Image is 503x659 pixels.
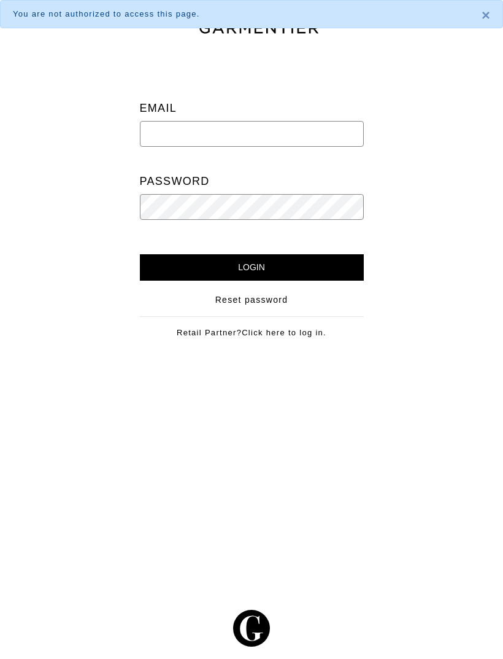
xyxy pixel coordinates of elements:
label: Email [140,96,177,121]
div: You are not authorized to access this page. [13,8,463,20]
input: Login [140,254,364,281]
a: Click here to log in. [242,328,326,337]
a: Reset password [215,294,288,306]
span: × [482,7,490,23]
label: Password [140,169,210,194]
img: g-602364139e5867ba59c769ce4266a9601a3871a1516a6a4c3533f4bc45e69684.svg [233,610,270,647]
div: Retail Partner? [140,316,364,339]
